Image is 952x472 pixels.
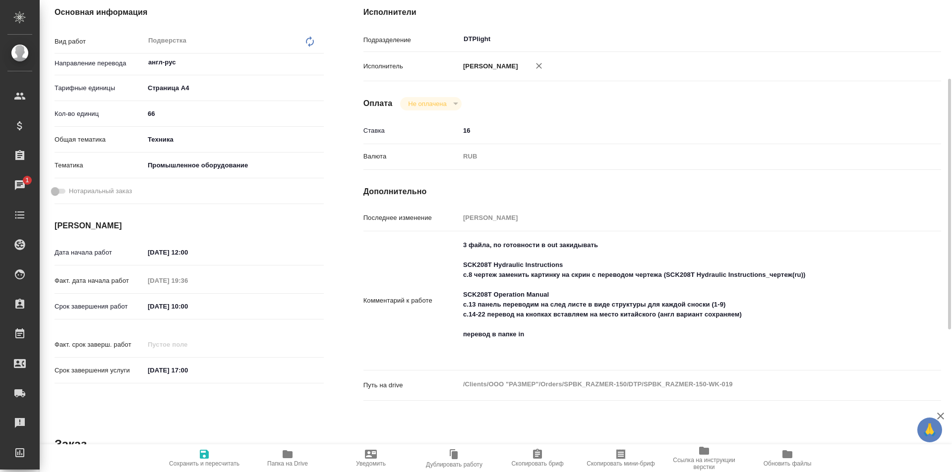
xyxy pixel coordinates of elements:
button: Не оплачена [405,100,449,108]
p: Последнее изменение [363,213,460,223]
div: Промышленное оборудование [144,157,324,174]
textarea: /Clients/ООО "РАЗМЕР"/Orders/SPBK_RAZMER-150/DTP/SPBK_RAZMER-150-WK-019 [460,376,893,393]
p: Путь на drive [363,380,460,390]
input: ✎ Введи что-нибудь [144,245,231,260]
h4: Дополнительно [363,186,941,198]
input: ✎ Введи что-нибудь [460,123,893,138]
p: Дата начала работ [55,248,144,258]
p: Факт. дата начала работ [55,276,144,286]
p: Тематика [55,160,144,170]
p: Вид работ [55,37,144,47]
button: Open [888,38,890,40]
button: Скопировать мини-бриф [579,444,662,472]
button: 🙏 [917,418,942,442]
span: Обновить файлы [764,460,812,467]
button: Уведомить [329,444,413,472]
button: Скопировать бриф [496,444,579,472]
input: Пустое поле [460,210,893,225]
button: Обновить файлы [746,444,829,472]
span: Нотариальный заказ [69,186,132,196]
p: [PERSON_NAME] [460,61,518,71]
span: 🙏 [921,420,938,440]
p: Комментарий к работе [363,296,460,306]
input: Пустое поле [144,273,231,288]
p: Факт. срок заверш. работ [55,340,144,350]
input: ✎ Введи что-нибудь [144,299,231,314]
span: Сохранить и пересчитать [169,460,239,467]
input: ✎ Введи что-нибудь [144,106,324,121]
span: Папка на Drive [267,460,308,467]
span: Скопировать мини-бриф [587,460,654,467]
div: Техника [144,131,324,148]
button: Удалить исполнителя [528,55,550,77]
div: Не оплачена [400,97,461,110]
span: Скопировать бриф [511,460,563,467]
input: ✎ Введи что-нибудь [144,363,231,377]
p: Ставка [363,126,460,136]
button: Ссылка на инструкции верстки [662,444,746,472]
h4: Оплата [363,98,393,109]
button: Сохранить и пересчитать [163,444,246,472]
p: Кол-во единиц [55,109,144,119]
button: Open [318,61,320,63]
textarea: 3 файла, по готовности в out закидывать SCK208T Hydraulic Instructions с.8 чертеж заменить картин... [460,237,893,363]
h4: [PERSON_NAME] [55,220,324,232]
p: Общая тематика [55,135,144,145]
p: Направление перевода [55,58,144,68]
h4: Исполнители [363,6,941,18]
h4: Основная информация [55,6,324,18]
p: Подразделение [363,35,460,45]
div: RUB [460,148,893,165]
span: Ссылка на инструкции верстки [668,457,740,471]
p: Срок завершения работ [55,302,144,312]
button: Папка на Drive [246,444,329,472]
p: Тарифные единицы [55,83,144,93]
p: Срок завершения услуги [55,366,144,375]
input: Пустое поле [144,337,231,352]
h2: Заказ [55,436,87,452]
button: Дублировать работу [413,444,496,472]
span: 1 [19,175,35,185]
div: Страница А4 [144,80,324,97]
p: Валюта [363,152,460,161]
p: Исполнитель [363,61,460,71]
a: 1 [2,173,37,198]
span: Дублировать работу [426,461,482,468]
span: Уведомить [356,460,386,467]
